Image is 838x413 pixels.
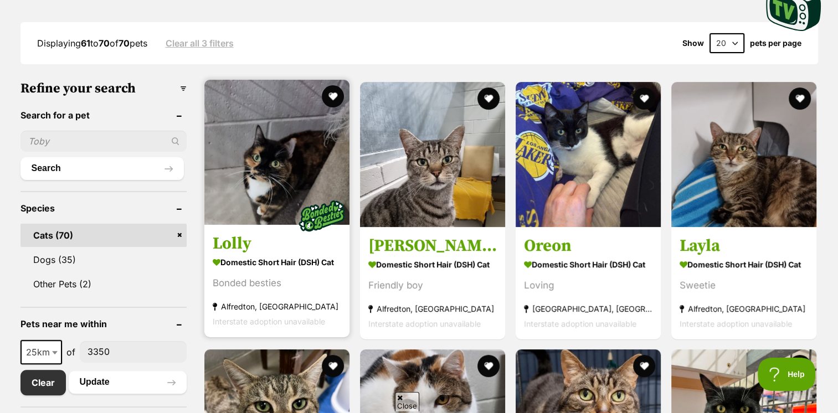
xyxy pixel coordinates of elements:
[20,203,187,213] header: Species
[20,81,187,96] h3: Refine your search
[680,277,808,292] div: Sweetie
[20,319,187,329] header: Pets near me within
[477,355,500,377] button: favourite
[119,38,130,49] strong: 70
[213,275,341,290] div: Bonded besties
[524,235,652,256] h3: Oreon
[69,371,187,393] button: Update
[671,226,816,339] a: Layla Domestic Short Hair (DSH) Cat Sweetie Alfredton, [GEOGRAPHIC_DATA] Interstate adoption unav...
[213,316,325,326] span: Interstate adoption unavailable
[680,256,808,272] strong: Domestic Short Hair (DSH) Cat
[20,224,187,247] a: Cats (70)
[750,39,801,48] label: pets per page
[81,38,90,49] strong: 61
[524,301,652,316] strong: [GEOGRAPHIC_DATA], [GEOGRAPHIC_DATA]
[213,233,341,254] h3: Lolly
[204,80,349,225] img: Lolly - Domestic Short Hair (DSH) Cat
[368,235,497,256] h3: [PERSON_NAME]
[477,87,500,110] button: favourite
[395,392,419,411] span: Close
[20,131,187,152] input: Toby
[20,370,66,395] a: Clear
[671,82,816,227] img: Layla - Domestic Short Hair (DSH) Cat
[204,224,349,337] a: Lolly Domestic Short Hair (DSH) Cat Bonded besties Alfredton, [GEOGRAPHIC_DATA] Interstate adopti...
[166,38,234,48] a: Clear all 3 filters
[368,318,481,328] span: Interstate adoption unavailable
[524,277,652,292] div: Loving
[516,82,661,227] img: Oreon - Domestic Short Hair (DSH) Cat
[368,256,497,272] strong: Domestic Short Hair (DSH) Cat
[213,254,341,270] strong: Domestic Short Hair (DSH) Cat
[22,344,61,360] span: 25km
[20,110,187,120] header: Search for a pet
[360,226,505,339] a: [PERSON_NAME] Domestic Short Hair (DSH) Cat Friendly boy Alfredton, [GEOGRAPHIC_DATA] Interstate ...
[789,87,811,110] button: favourite
[524,318,636,328] span: Interstate adoption unavailable
[20,157,184,179] button: Search
[680,235,808,256] h3: Layla
[680,301,808,316] strong: Alfredton, [GEOGRAPHIC_DATA]
[633,87,655,110] button: favourite
[633,355,655,377] button: favourite
[20,272,187,296] a: Other Pets (2)
[789,355,811,377] button: favourite
[322,355,344,377] button: favourite
[682,39,704,48] span: Show
[213,298,341,313] strong: Alfredton, [GEOGRAPHIC_DATA]
[516,226,661,339] a: Oreon Domestic Short Hair (DSH) Cat Loving [GEOGRAPHIC_DATA], [GEOGRAPHIC_DATA] Interstate adopti...
[20,340,62,364] span: 25km
[80,341,187,362] input: postcode
[368,277,497,292] div: Friendly boy
[360,82,505,227] img: Leo - Domestic Short Hair (DSH) Cat
[322,85,344,107] button: favourite
[66,345,75,359] span: of
[294,188,349,243] img: bonded besties
[758,358,816,391] iframe: Help Scout Beacon - Open
[99,38,110,49] strong: 70
[20,248,187,271] a: Dogs (35)
[524,256,652,272] strong: Domestic Short Hair (DSH) Cat
[680,318,792,328] span: Interstate adoption unavailable
[368,301,497,316] strong: Alfredton, [GEOGRAPHIC_DATA]
[37,38,147,49] span: Displaying to of pets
